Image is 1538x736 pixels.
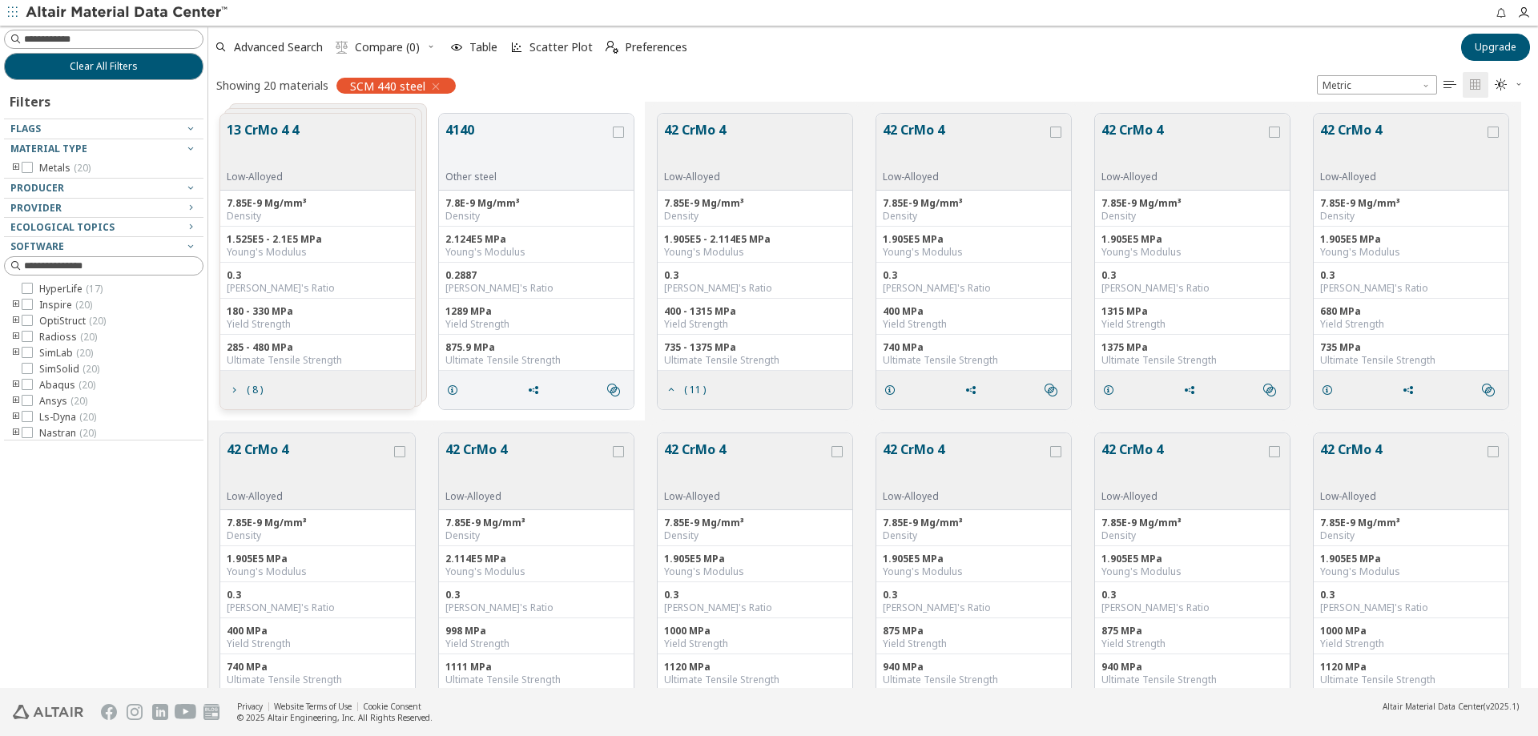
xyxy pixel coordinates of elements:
[664,233,846,246] div: 1.905E5 - 2.114E5 MPa
[1475,374,1508,406] button: Similar search
[1101,233,1283,246] div: 1.905E5 MPa
[664,318,846,331] div: Yield Strength
[883,601,1065,614] div: [PERSON_NAME]'s Ratio
[39,411,96,424] span: Ls-Dyna
[4,119,203,139] button: Flags
[1320,517,1502,529] div: 7.85E-9 Mg/mm³
[445,305,627,318] div: 1289 MPa
[1101,210,1283,223] div: Density
[1320,197,1502,210] div: 7.85E-9 Mg/mm³
[227,517,409,529] div: 7.85E-9 Mg/mm³
[445,637,627,650] div: Yield Strength
[4,80,58,119] div: Filters
[10,142,87,155] span: Material Type
[1101,553,1283,565] div: 1.905E5 MPa
[80,330,97,344] span: ( 20 )
[39,395,87,408] span: Ansys
[1101,565,1283,578] div: Young's Modulus
[39,162,91,175] span: Metals
[1045,384,1057,396] i: 
[227,589,409,601] div: 0.3
[600,374,634,406] button: Similar search
[227,246,409,259] div: Young's Modulus
[220,374,270,406] button: ( 8 )
[664,171,726,183] div: Low-Alloyed
[227,529,409,542] div: Density
[10,201,62,215] span: Provider
[10,347,22,360] i: toogle group
[664,440,828,490] button: 42 CrMo 4
[1101,517,1283,529] div: 7.85E-9 Mg/mm³
[1320,282,1502,295] div: [PERSON_NAME]'s Ratio
[208,102,1538,688] div: grid
[1037,374,1071,406] button: Similar search
[70,394,87,408] span: ( 20 )
[26,5,230,21] img: Altair Material Data Center
[75,298,92,312] span: ( 20 )
[1263,384,1276,396] i: 
[625,42,687,53] span: Preferences
[445,490,610,503] div: Low-Alloyed
[39,331,97,344] span: Radioss
[227,553,409,565] div: 1.905E5 MPa
[1320,553,1502,565] div: 1.905E5 MPa
[445,553,627,565] div: 2.114E5 MPa
[607,384,620,396] i: 
[10,427,22,440] i: toogle group
[227,318,409,331] div: Yield Strength
[1101,625,1283,637] div: 875 MPa
[1461,34,1530,61] button: Upgrade
[445,440,610,490] button: 42 CrMo 4
[445,354,627,367] div: Ultimate Tensile Strength
[664,553,846,565] div: 1.905E5 MPa
[445,210,627,223] div: Density
[39,427,96,440] span: Nastran
[883,354,1065,367] div: Ultimate Tensile Strength
[4,199,203,218] button: Provider
[445,318,627,331] div: Yield Strength
[1314,374,1347,406] button: Details
[1463,72,1488,98] button: Tile View
[1320,440,1484,490] button: 42 CrMo 4
[883,674,1065,686] div: Ultimate Tensile Strength
[1320,246,1502,259] div: Young's Modulus
[274,701,352,712] a: Website Terms of Use
[445,625,627,637] div: 998 MPa
[1320,601,1502,614] div: [PERSON_NAME]'s Ratio
[883,197,1065,210] div: 7.85E-9 Mg/mm³
[227,601,409,614] div: [PERSON_NAME]'s Ratio
[1320,354,1502,367] div: Ultimate Tensile Strength
[439,374,473,406] button: Details
[883,661,1065,674] div: 940 MPa
[227,120,299,171] button: 13 CrMo 4 4
[1320,674,1502,686] div: Ultimate Tensile Strength
[227,305,409,318] div: 180 - 330 MPa
[445,517,627,529] div: 7.85E-9 Mg/mm³
[227,637,409,650] div: Yield Strength
[10,181,64,195] span: Producer
[10,411,22,424] i: toogle group
[79,410,96,424] span: ( 20 )
[1320,269,1502,282] div: 0.3
[445,674,627,686] div: Ultimate Tensile Strength
[10,331,22,344] i: toogle group
[1101,661,1283,674] div: 940 MPa
[39,299,92,312] span: Inspire
[83,362,99,376] span: ( 20 )
[10,162,22,175] i: toogle group
[1482,384,1495,396] i: 
[664,354,846,367] div: Ultimate Tensile Strength
[227,171,299,183] div: Low-Alloyed
[664,341,846,354] div: 735 - 1375 MPa
[234,42,323,53] span: Advanced Search
[1395,374,1428,406] button: Share
[1101,197,1283,210] div: 7.85E-9 Mg/mm³
[664,589,846,601] div: 0.3
[1320,171,1484,183] div: Low-Alloyed
[664,269,846,282] div: 0.3
[883,305,1065,318] div: 400 MPa
[13,705,83,719] img: Altair Engineering
[1320,318,1502,331] div: Yield Strength
[883,589,1065,601] div: 0.3
[445,171,610,183] div: Other steel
